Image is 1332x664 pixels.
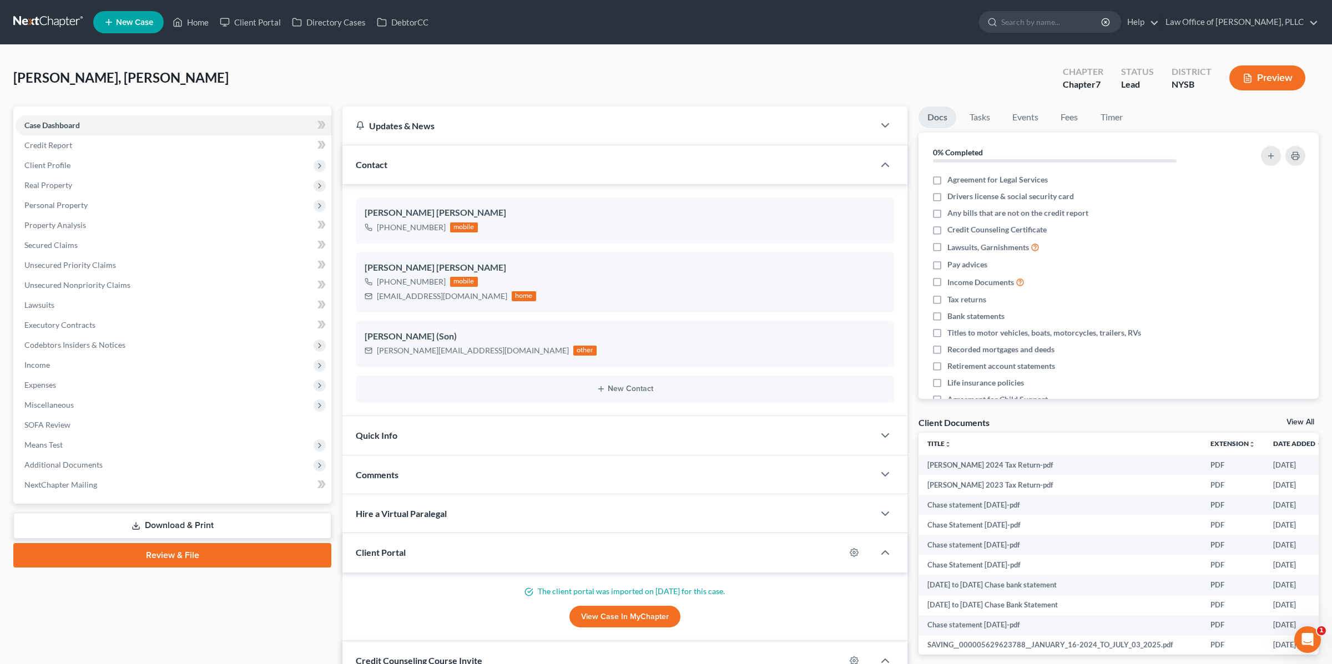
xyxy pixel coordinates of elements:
span: Titles to motor vehicles, boats, motorcycles, trailers, RVs [947,327,1141,338]
td: [DATE] [1264,535,1332,555]
span: Retirement account statements [947,361,1055,372]
span: Personal Property [24,200,88,210]
td: [PERSON_NAME] 2024 Tax Return-pdf [919,455,1202,475]
span: Unsecured Priority Claims [24,260,116,270]
span: Quick Info [356,430,397,440]
span: Credit Report [24,140,72,150]
td: [DATE] [1264,575,1332,595]
button: Preview [1229,65,1305,90]
span: Expenses [24,380,56,389]
span: Executory Contracts [24,320,95,330]
td: SAVING__000005629623788__JANUARY_16-2024_TO_JULY_03_2025.pdf [919,635,1202,655]
div: [PERSON_NAME] [PERSON_NAME] [365,261,885,275]
a: NextChapter Mailing [16,475,331,495]
span: Property Analysis [24,220,86,230]
td: [PERSON_NAME] 2023 Tax Return-pdf [919,475,1202,495]
span: 1 [1317,626,1326,635]
a: DebtorCC [371,12,434,32]
a: Client Portal [214,12,286,32]
i: expand_more [1316,441,1323,448]
td: Chase Statement [DATE]-pdf [919,555,1202,575]
a: Property Analysis [16,215,331,235]
div: Status [1121,65,1154,78]
a: Docs [919,107,956,128]
span: Additional Documents [24,460,103,469]
span: Hire a Virtual Paralegal [356,508,447,519]
span: New Case [116,18,153,27]
a: Home [167,12,214,32]
a: Date Added expand_more [1273,439,1323,448]
span: Secured Claims [24,240,78,250]
span: Lawsuits, Garnishments [947,242,1029,253]
div: [PERSON_NAME] (Son) [365,330,885,343]
div: Lead [1121,78,1154,91]
div: Updates & News [356,120,861,131]
td: [DATE] to [DATE] Chase bank statement [919,575,1202,595]
td: [DATE] [1264,595,1332,615]
span: Agreement for Legal Services [947,174,1048,185]
a: Secured Claims [16,235,331,255]
td: PDF [1202,535,1264,555]
span: Tax returns [947,294,986,305]
div: Chapter [1063,78,1103,91]
span: 7 [1096,79,1101,89]
a: Fees [1052,107,1087,128]
div: NYSB [1172,78,1212,91]
a: Events [1003,107,1047,128]
td: [DATE] [1264,455,1332,475]
span: Codebtors Insiders & Notices [24,340,125,349]
div: [PHONE_NUMBER] [377,222,446,233]
div: Client Documents [919,417,990,428]
td: PDF [1202,555,1264,575]
span: Unsecured Nonpriority Claims [24,280,130,290]
a: Law Office of [PERSON_NAME], PLLC [1160,12,1318,32]
span: [PERSON_NAME], [PERSON_NAME] [13,69,229,85]
span: Real Property [24,180,72,190]
div: other [573,346,597,356]
a: View All [1286,418,1314,426]
span: Client Portal [356,547,406,557]
span: Bank statements [947,311,1005,322]
span: Any bills that are not on the credit report [947,207,1088,219]
td: Chase statement [DATE]-pdf [919,615,1202,635]
td: Chase statement [DATE]-pdf [919,535,1202,555]
a: Tasks [961,107,999,128]
div: [PHONE_NUMBER] [377,276,446,287]
span: Income [24,360,50,369]
i: unfold_more [1249,441,1255,448]
td: PDF [1202,495,1264,515]
td: [DATE] [1264,615,1332,635]
td: PDF [1202,575,1264,595]
td: PDF [1202,615,1264,635]
a: Lawsuits [16,295,331,315]
input: Search by name... [1001,12,1103,32]
span: Means Test [24,440,63,449]
a: Executory Contracts [16,315,331,335]
div: [EMAIL_ADDRESS][DOMAIN_NAME] [377,291,507,302]
div: home [512,291,536,301]
td: PDF [1202,455,1264,475]
span: SOFA Review [24,420,70,429]
a: View Case in MyChapter [569,606,680,628]
a: Titleunfold_more [927,439,951,448]
td: PDF [1202,635,1264,655]
span: Agreement for Child Support [947,394,1048,405]
i: unfold_more [945,441,951,448]
a: Credit Report [16,135,331,155]
td: Chase statement [DATE]-pdf [919,495,1202,515]
a: Help [1122,12,1159,32]
span: Income Documents [947,277,1014,288]
div: mobile [450,222,478,232]
strong: 0% Completed [933,148,983,157]
span: Case Dashboard [24,120,80,130]
p: The client portal was imported on [DATE] for this case. [356,586,894,597]
a: Timer [1092,107,1132,128]
td: [DATE] to [DATE] Chase Bank Statement [919,595,1202,615]
td: [DATE] [1264,515,1332,535]
span: Drivers license & social security card [947,191,1074,202]
span: Pay advices [947,259,987,270]
td: Chase Statement [DATE]-pdf [919,515,1202,535]
span: Credit Counseling Certificate [947,224,1047,235]
button: New Contact [365,384,885,393]
td: [DATE] [1264,475,1332,495]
